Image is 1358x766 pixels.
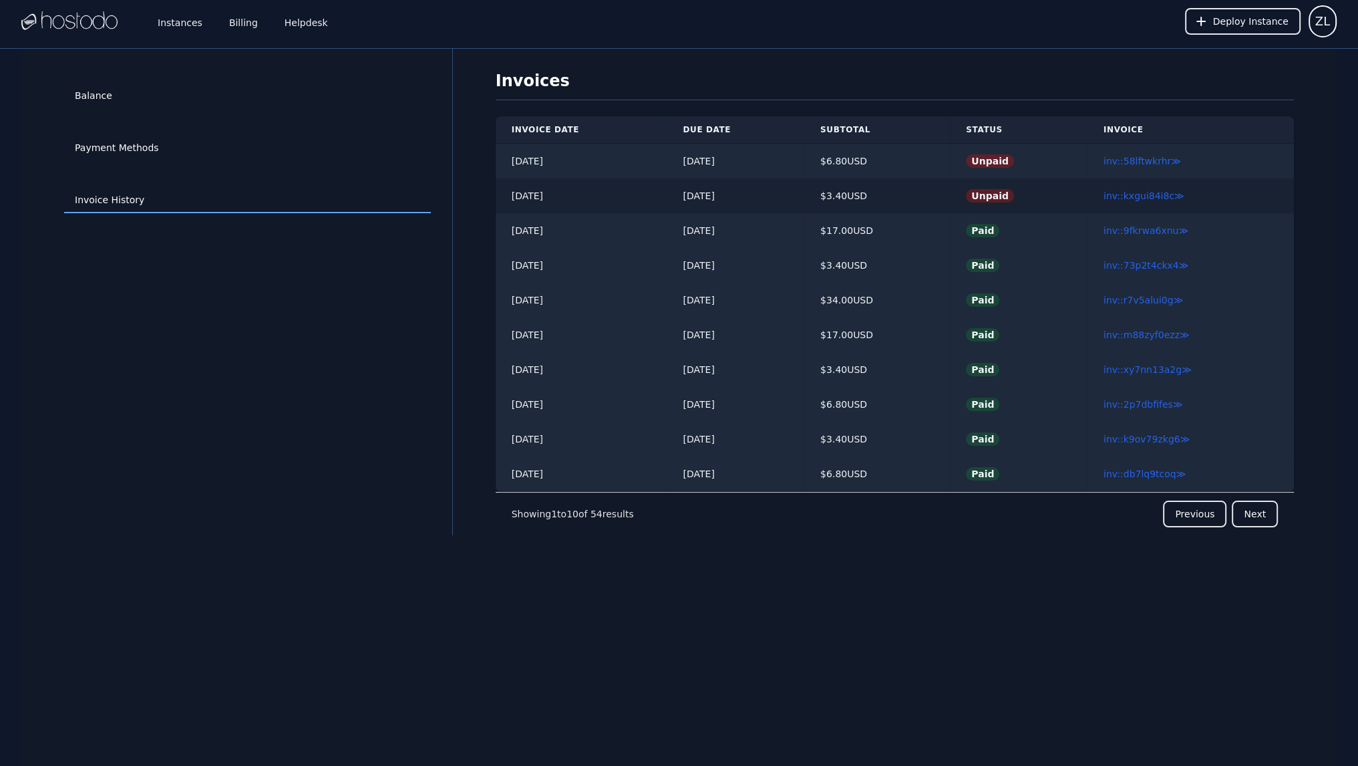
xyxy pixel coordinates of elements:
[1232,501,1278,527] button: Next
[496,352,667,387] td: [DATE]
[496,70,1294,100] h1: Invoices
[1104,399,1183,410] a: inv::2p7dbfifes≫
[966,363,999,376] span: Paid
[667,422,804,457] td: [DATE]
[1104,156,1181,166] a: inv::58lftwkrhr≫
[590,509,603,519] span: 54
[1104,295,1183,305] a: inv::r7v5alui0g≫
[966,398,999,411] span: Paid
[496,213,667,248] td: [DATE]
[1104,434,1190,444] a: inv::k9ov79zkg6≫
[496,116,667,144] th: Invoice Date
[966,432,999,446] span: Paid
[496,457,667,492] td: [DATE]
[64,188,431,213] a: Invoice History
[1104,260,1188,271] a: inv::73p2t4ckx4≫
[820,154,934,168] div: $ 6.80 USD
[512,507,634,521] p: Showing to of results
[64,136,431,161] a: Payment Methods
[1185,8,1301,35] button: Deploy Instance
[966,259,999,272] span: Paid
[667,178,804,213] td: [DATE]
[1104,469,1186,479] a: inv::db7lq9tcoq≫
[820,189,934,203] div: $ 3.40 USD
[820,363,934,376] div: $ 3.40 USD
[1104,190,1184,201] a: inv::kxgui84i8c≫
[496,248,667,283] td: [DATE]
[667,248,804,283] td: [DATE]
[820,293,934,307] div: $ 34.00 USD
[1104,330,1190,340] a: inv::m88zyf0ezz≫
[1087,116,1294,144] th: Invoice
[966,154,1014,168] span: Unpaid
[804,116,950,144] th: Subtotal
[1315,12,1330,31] span: ZL
[64,84,431,109] a: Balance
[496,422,667,457] td: [DATE]
[667,144,804,179] td: [DATE]
[1213,15,1289,28] span: Deploy Instance
[1104,225,1188,236] a: inv::9fkrwa6xnu≫
[667,457,804,492] td: [DATE]
[1163,501,1226,527] button: Previous
[21,11,118,31] img: Logo
[966,293,999,307] span: Paid
[966,224,999,237] span: Paid
[667,352,804,387] td: [DATE]
[820,467,934,481] div: $ 6.80 USD
[820,328,934,342] div: $ 17.00 USD
[496,387,667,422] td: [DATE]
[820,224,934,237] div: $ 17.00 USD
[1104,364,1192,375] a: inv::xy7nn13a2g≫
[966,189,1014,203] span: Unpaid
[496,317,667,352] td: [DATE]
[820,432,934,446] div: $ 3.40 USD
[667,387,804,422] td: [DATE]
[496,144,667,179] td: [DATE]
[667,317,804,352] td: [DATE]
[496,283,667,317] td: [DATE]
[667,116,804,144] th: Due Date
[820,259,934,272] div: $ 3.40 USD
[667,283,804,317] td: [DATE]
[966,328,999,342] span: Paid
[820,398,934,411] div: $ 6.80 USD
[950,116,1087,144] th: Status
[1309,5,1337,37] button: User menu
[496,178,667,213] td: [DATE]
[966,467,999,481] span: Paid
[551,509,557,519] span: 1
[667,213,804,248] td: [DATE]
[496,492,1294,535] nav: Pagination
[566,509,578,519] span: 10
